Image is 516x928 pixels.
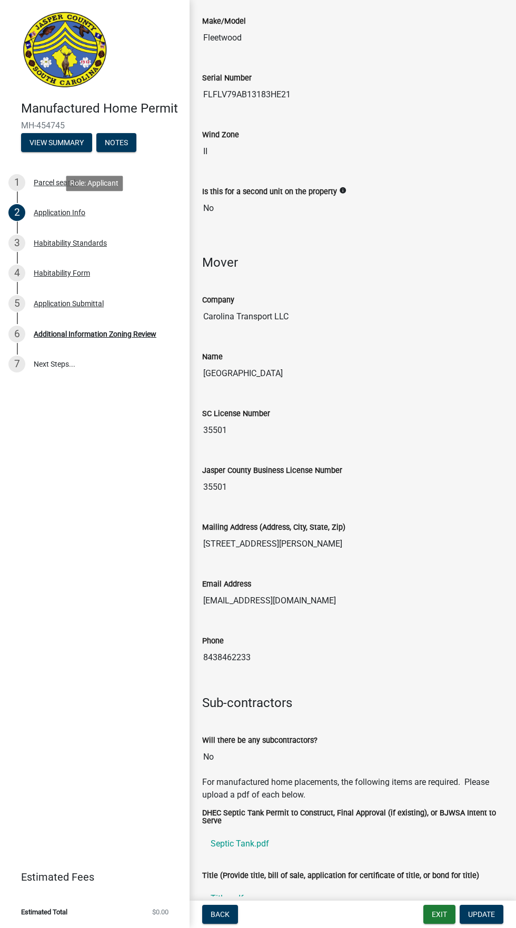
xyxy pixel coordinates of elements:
[152,909,168,915] span: $0.00
[202,75,252,82] label: Serial Number
[202,831,503,856] a: Septic Tank.pdf
[202,188,337,196] label: Is this for a second unit on the property
[202,255,503,270] h4: Mover
[202,810,503,825] label: DHEC Septic Tank Permit to Construct, Final Approval (if existing), or BJWSA Intent to Serve
[8,174,25,191] div: 1
[34,269,90,277] div: Habitability Form
[8,265,25,281] div: 4
[8,866,173,887] a: Estimated Fees
[202,695,503,711] h4: Sub-contractors
[460,905,503,924] button: Update
[202,410,270,418] label: SC License Number
[34,300,104,307] div: Application Submittal
[21,11,109,90] img: Jasper County, South Carolina
[202,886,503,911] a: Title .pdf
[8,204,25,221] div: 2
[202,297,234,304] label: Company
[21,133,92,152] button: View Summary
[202,18,246,25] label: Make/Model
[8,295,25,312] div: 5
[202,581,251,588] label: Email Address
[34,179,78,186] div: Parcel search
[202,905,238,924] button: Back
[202,638,224,645] label: Phone
[34,209,85,216] div: Application Info
[21,101,181,116] h4: Manufactured Home Permit
[21,120,168,130] span: MH-454745
[202,132,239,139] label: Wind Zone
[8,235,25,251] div: 3
[66,176,123,191] div: Role: Applicant
[202,467,342,475] label: Jasper County Business License Number
[21,139,92,147] wm-modal-confirm: Summary
[34,330,156,338] div: Additional Information Zoning Review
[468,910,495,919] span: Update
[202,354,223,361] label: Name
[423,905,455,924] button: Exit
[8,356,25,372] div: 7
[21,909,67,915] span: Estimated Total
[202,524,345,531] label: Mailing Address (Address, City, State, Zip)
[34,239,107,247] div: Habitability Standards
[211,910,230,919] span: Back
[8,326,25,342] div: 6
[96,139,136,147] wm-modal-confirm: Notes
[96,133,136,152] button: Notes
[202,737,317,744] label: Will there be any subcontractors?
[339,187,346,194] i: info
[202,776,503,801] p: For manufactured home placements, the following items are required. Please upload a pdf of each b...
[202,872,479,880] label: Title (Provide title, bill of sale, application for certificate of title, or bond for title)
